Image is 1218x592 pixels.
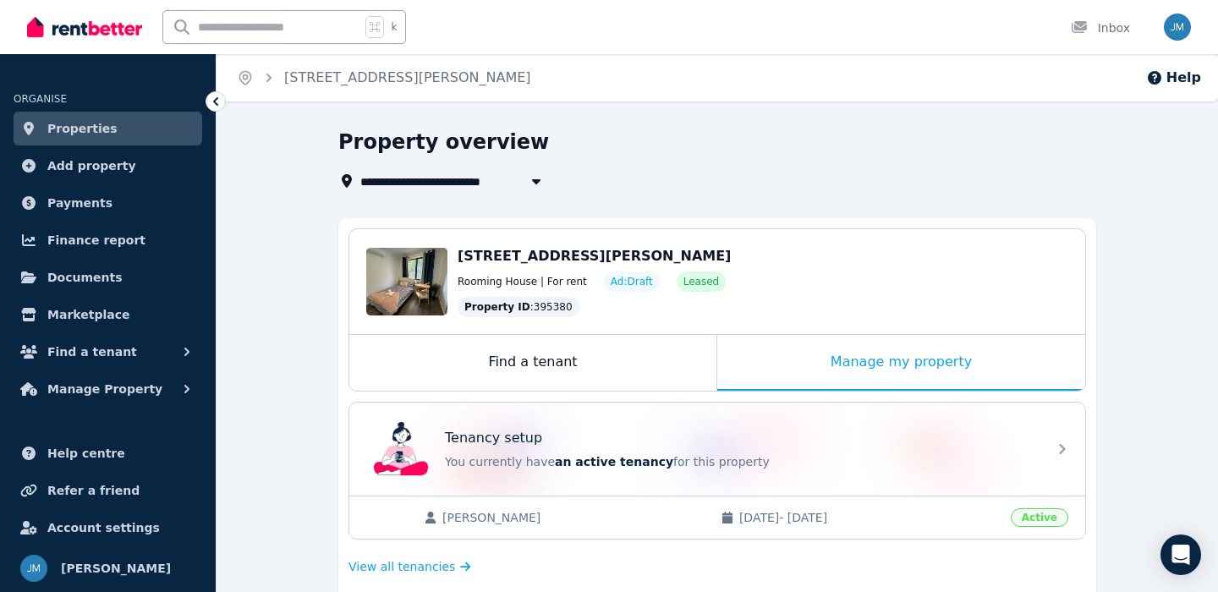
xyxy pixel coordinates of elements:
[14,186,202,220] a: Payments
[458,297,579,317] div: : 395380
[14,436,202,470] a: Help centre
[20,555,47,582] img: Jason Ma
[47,518,160,538] span: Account settings
[349,403,1085,496] a: Tenancy setupTenancy setupYou currently havean active tenancyfor this property
[14,260,202,294] a: Documents
[348,558,455,575] span: View all tenancies
[14,93,67,105] span: ORGANISE
[47,379,162,399] span: Manage Property
[14,372,202,406] button: Manage Property
[14,112,202,145] a: Properties
[47,156,136,176] span: Add property
[349,335,716,391] div: Find a tenant
[1071,19,1130,36] div: Inbox
[458,275,587,288] span: Rooming House | For rent
[338,129,549,156] h1: Property overview
[47,193,112,213] span: Payments
[445,428,542,448] p: Tenancy setup
[717,335,1085,391] div: Manage my property
[47,230,145,250] span: Finance report
[14,511,202,545] a: Account settings
[47,304,129,325] span: Marketplace
[1160,534,1201,575] div: Open Intercom Messenger
[217,54,551,101] nav: Breadcrumb
[445,453,1037,470] p: You currently have for this property
[14,223,202,257] a: Finance report
[27,14,142,40] img: RentBetter
[14,474,202,507] a: Refer a friend
[47,443,125,463] span: Help centre
[61,558,171,578] span: [PERSON_NAME]
[1146,68,1201,88] button: Help
[611,275,653,288] span: Ad: Draft
[464,300,530,314] span: Property ID
[739,509,1001,526] span: [DATE] - [DATE]
[555,455,673,469] span: an active tenancy
[1011,508,1068,527] span: Active
[1164,14,1191,41] img: Jason Ma
[683,275,719,288] span: Leased
[348,558,471,575] a: View all tenancies
[442,509,704,526] span: [PERSON_NAME]
[47,118,118,139] span: Properties
[47,342,137,362] span: Find a tenant
[458,248,731,264] span: [STREET_ADDRESS][PERSON_NAME]
[284,69,531,85] a: [STREET_ADDRESS][PERSON_NAME]
[47,267,123,288] span: Documents
[14,149,202,183] a: Add property
[14,298,202,332] a: Marketplace
[374,422,428,476] img: Tenancy setup
[14,335,202,369] button: Find a tenant
[391,20,397,34] span: k
[47,480,140,501] span: Refer a friend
